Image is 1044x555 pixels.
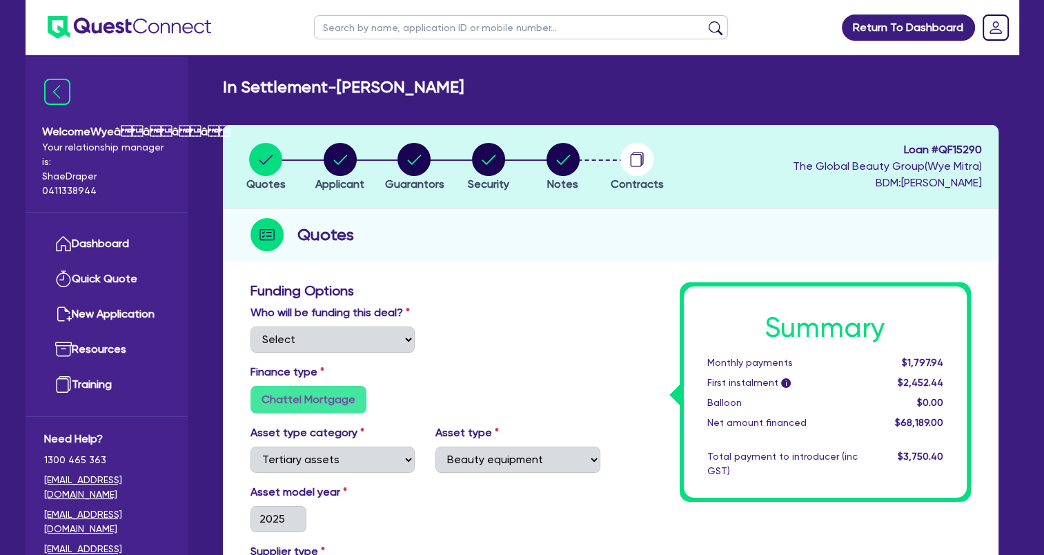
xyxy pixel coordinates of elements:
span: Welcome Wyeââââ [42,124,171,140]
span: The Global Beauty Group ( Wye​​​​ Mitra ) [793,159,982,173]
img: new-application [55,306,72,322]
button: Notes [546,142,580,193]
img: resources [55,341,72,358]
button: Quotes [246,142,286,193]
a: Return To Dashboard [842,14,975,41]
label: Who will be funding this deal? [250,304,410,321]
span: $1,797.94 [901,357,943,368]
a: Dropdown toggle [978,10,1014,46]
h2: Quotes [297,222,354,247]
img: step-icon [250,218,284,251]
div: Total payment to introducer (inc GST) [697,449,868,478]
label: Asset type category [250,425,364,441]
span: Applicant [315,177,364,191]
span: $68,189.00 [894,417,943,428]
span: 1300 465 363 [44,453,169,467]
span: $3,750.40 [897,451,943,462]
a: New Application [44,297,169,332]
span: i [781,378,791,388]
div: Balloon [697,396,868,410]
h3: Funding Options [250,282,600,299]
img: quest-connect-logo-blue [48,16,211,39]
h1: Summary [707,311,943,344]
label: Chattel Mortgage [250,386,366,413]
div: Net amount financed [697,416,868,430]
img: icon-menu-close [44,79,70,105]
span: BDM: [PERSON_NAME] [793,175,982,191]
span: $0.00 [916,397,943,408]
a: Quick Quote [44,262,169,297]
a: Dashboard [44,226,169,262]
span: Security [468,177,509,191]
label: Finance type [250,364,324,380]
span: $2,452.44 [897,377,943,388]
a: [EMAIL_ADDRESS][DOMAIN_NAME] [44,507,169,536]
div: Monthly payments [697,356,868,370]
button: Contracts [610,142,664,193]
a: Resources [44,332,169,367]
div: First instalment [697,376,868,390]
input: Search by name, application ID or mobile number... [314,15,728,39]
span: Quotes [246,177,286,191]
a: Training [44,367,169,402]
img: quick-quote [55,271,72,287]
img: training [55,376,72,393]
span: Notes [547,177,578,191]
button: Applicant [315,142,365,193]
h2: In Settlement - [PERSON_NAME] [223,77,464,97]
span: Loan # QF15290 [793,142,982,158]
a: [EMAIL_ADDRESS][DOMAIN_NAME] [44,473,169,502]
span: Contracts [611,177,664,191]
span: Need Help? [44,431,169,447]
button: Guarantors [384,142,444,193]
span: Guarantors [384,177,444,191]
span: Your relationship manager is: Shae Draper 0411338944 [42,140,171,198]
label: Asset model year [240,484,426,500]
button: Security [467,142,510,193]
label: Asset type [435,425,499,441]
